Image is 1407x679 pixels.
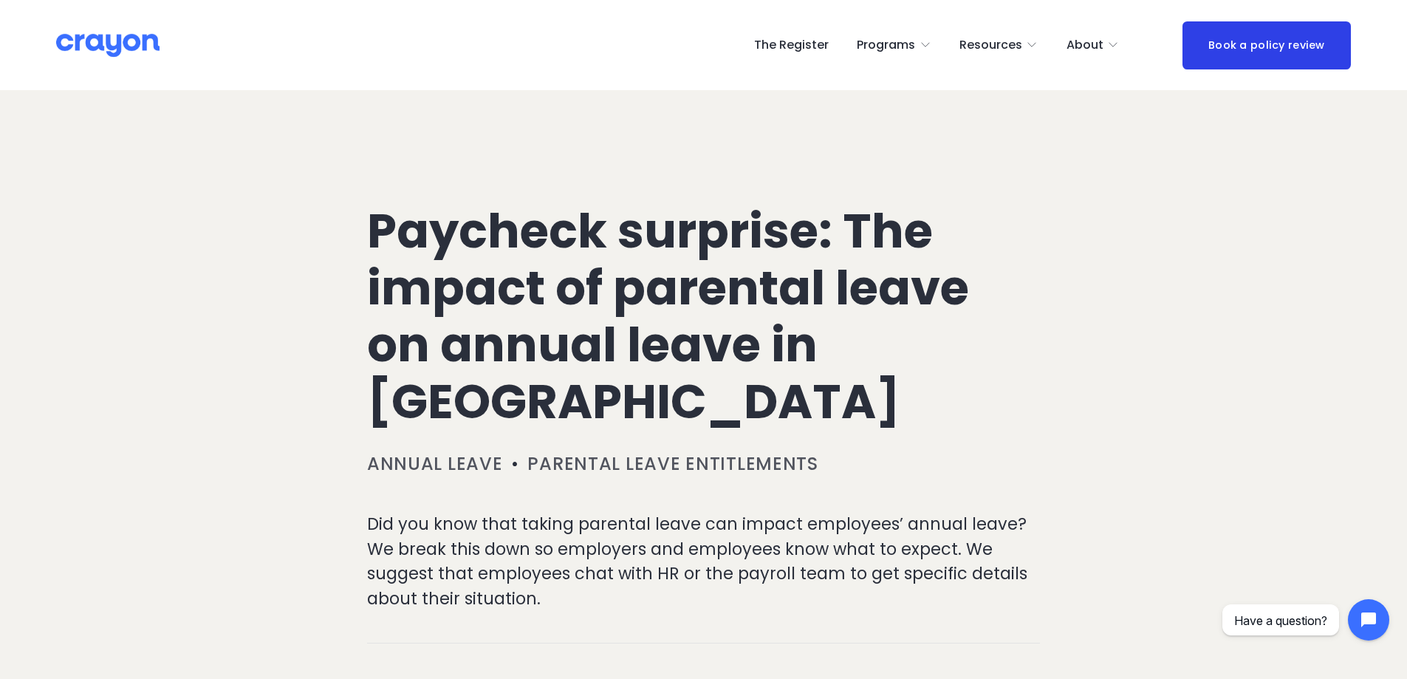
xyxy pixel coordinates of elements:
a: folder dropdown [857,33,931,57]
img: Crayon [56,33,160,58]
span: Resources [959,35,1022,56]
span: About [1067,35,1103,56]
h1: Paycheck surprise: The impact of parental leave on annual leave in [GEOGRAPHIC_DATA] [367,203,1040,430]
a: The Register [754,33,829,57]
span: Programs [857,35,915,56]
a: folder dropdown [1067,33,1120,57]
a: Annual leave [367,451,503,476]
a: Parental leave entitlements [527,451,818,476]
p: Did you know that taking parental leave can impact employees’ annual leave? We break this down so... [367,512,1040,611]
a: Book a policy review [1182,21,1351,69]
a: folder dropdown [959,33,1038,57]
